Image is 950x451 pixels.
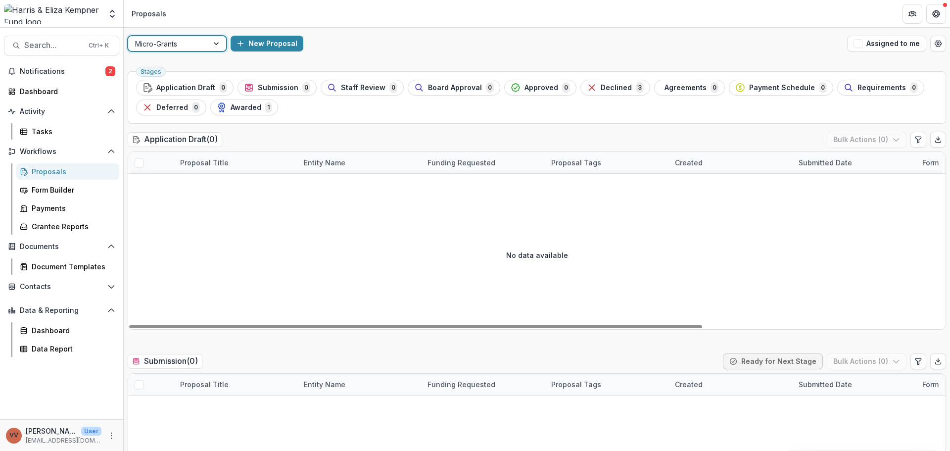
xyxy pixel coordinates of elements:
span: Approved [524,84,558,92]
div: Submitted Date [793,374,916,395]
div: Created [669,157,709,168]
span: 0 [562,82,570,93]
p: [PERSON_NAME] [26,426,77,436]
span: 0 [192,102,200,113]
button: Open table manager [930,36,946,51]
a: Data Report [16,341,119,357]
span: Deferred [156,103,188,112]
nav: breadcrumb [128,6,170,21]
span: 0 [486,82,494,93]
div: Entity Name [298,374,422,395]
a: Dashboard [16,322,119,339]
div: Created [669,379,709,390]
div: Proposal Title [174,374,298,395]
button: Notifications2 [4,63,119,79]
button: Open Activity [4,103,119,119]
button: Edit table settings [910,132,926,148]
div: Entity Name [298,152,422,173]
button: Deferred0 [136,100,206,115]
img: Harris & Eliza Kempner Fund logo [4,4,101,24]
a: Proposals [16,163,119,180]
button: Edit table settings [910,353,926,369]
span: 0 [711,82,718,93]
div: Ctrl + K [87,40,111,51]
h2: Submission ( 0 ) [128,354,202,368]
div: Proposal Title [174,157,235,168]
span: Requirements [857,84,906,92]
div: Dashboard [20,86,111,97]
div: Submitted Date [793,379,858,390]
button: Get Help [926,4,946,24]
a: Dashboard [4,83,119,100]
div: Submitted Date [793,152,916,173]
div: Proposal Tags [545,374,669,395]
div: Proposal Tags [545,152,669,173]
button: Staff Review0 [321,80,404,96]
div: Data Report [32,344,111,354]
div: Funding Requested [422,379,501,390]
span: 2 [105,66,115,76]
a: Form Builder [16,182,119,198]
span: Stages [141,68,161,75]
div: Proposals [32,166,111,177]
span: 0 [910,82,918,93]
div: Funding Requested [422,374,545,395]
button: Approved0 [504,80,576,96]
span: Workflows [20,148,103,156]
a: Grantee Reports [16,218,119,235]
div: Created [669,374,793,395]
button: Open Workflows [4,144,119,159]
button: Ready for Next Stage [723,353,823,369]
button: Assigned to me [847,36,926,51]
button: Open entity switcher [105,4,119,24]
span: Board Approval [428,84,482,92]
div: Document Templates [32,261,111,272]
span: Notifications [20,67,105,76]
div: Proposal Title [174,152,298,173]
span: Data & Reporting [20,306,103,315]
span: Agreements [665,84,707,92]
span: 3 [636,82,644,93]
span: 0 [302,82,310,93]
button: Open Contacts [4,279,119,295]
div: Entity Name [298,379,351,390]
div: Form Builder [32,185,111,195]
button: More [105,430,117,442]
button: Submission0 [237,80,317,96]
button: Agreements0 [654,80,725,96]
button: Export table data [930,132,946,148]
button: Export table data [930,353,946,369]
button: Board Approval0 [408,80,500,96]
div: Form [916,157,945,168]
div: Submitted Date [793,157,858,168]
span: Activity [20,107,103,116]
button: New Proposal [231,36,303,51]
div: Proposal Tags [545,157,607,168]
div: Tasks [32,126,111,137]
span: Declined [601,84,632,92]
span: 0 [389,82,397,93]
span: 1 [265,102,272,113]
button: Awarded1 [210,100,278,115]
button: Bulk Actions (0) [827,132,906,148]
button: Application Draft0 [136,80,234,96]
a: Document Templates [16,258,119,275]
div: Proposals [132,8,166,19]
button: Bulk Actions (0) [827,353,906,369]
p: No data available [506,250,568,260]
h2: Application Draft ( 0 ) [128,132,222,147]
p: [EMAIL_ADDRESS][DOMAIN_NAME] [26,436,101,445]
button: Open Documents [4,239,119,254]
div: Form [916,379,945,390]
button: Partners [902,4,922,24]
button: Open Data & Reporting [4,302,119,318]
div: Created [669,152,793,173]
div: Entity Name [298,157,351,168]
span: Staff Review [341,84,385,92]
span: 0 [819,82,827,93]
span: Contacts [20,283,103,291]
